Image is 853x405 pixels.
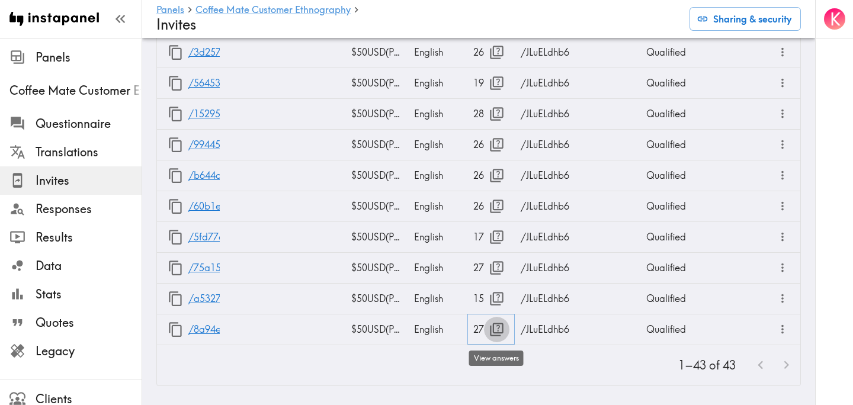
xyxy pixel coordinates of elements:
[640,37,735,67] div: Qualified
[408,98,467,129] div: English
[345,98,408,129] div: $50 USD ( Panelist chooses )
[773,258,793,278] button: more
[156,5,184,16] a: Panels
[773,166,793,185] button: more
[188,222,380,252] a: /5fd77a8c-428f-435e-96e8-478716c1987e
[690,7,801,31] button: Sharing & security
[36,115,142,132] span: Questionnaire
[640,129,735,160] div: Qualified
[640,283,735,314] div: Qualified
[345,67,408,98] div: $50 USD ( Panelist chooses )
[9,82,142,99] span: Coffee Mate Customer Ethnography
[345,283,408,314] div: $50 USD ( Panelist chooses )
[830,9,841,30] span: K
[473,68,509,98] div: 19
[345,129,408,160] div: $50 USD ( Panelist chooses )
[473,37,509,67] div: 26
[515,37,578,67] div: /JLuELdhb6
[156,16,680,33] h4: Invites
[188,99,385,129] a: /15295f6e-cba2-42bd-bc6b-006702219e8b
[678,357,736,374] p: 1–43 of 43
[188,37,382,67] a: /3d257f5d-9a1b-455b-85be-cc960e16c3f1
[515,160,578,191] div: /JLuELdhb6
[188,284,384,314] a: /a532774b-8b4d-4361-9756-c134f03a0278
[773,135,793,155] button: more
[773,43,793,62] button: more
[408,129,467,160] div: English
[36,144,142,160] span: Translations
[345,160,408,191] div: $50 USD ( Panelist chooses )
[515,252,578,283] div: /JLuELdhb6
[640,67,735,98] div: Qualified
[473,191,509,221] div: 26
[515,98,578,129] div: /JLuELdhb6
[773,73,793,93] button: more
[773,227,793,247] button: more
[408,67,467,98] div: English
[188,314,384,345] a: /8a94e96b-9688-4a01-9195-9cc495dfb544
[188,253,385,283] a: /75a1548a-847e-429f-ba93-8cecda3eae62
[408,37,467,67] div: English
[188,160,387,191] a: /b644d4e0-10aa-41ec-988b-d9e632bc7268
[345,191,408,221] div: $50 USD ( Panelist chooses )
[640,98,735,129] div: Qualified
[408,160,467,191] div: English
[773,197,793,216] button: more
[515,314,578,345] div: /JLuELdhb6
[188,191,384,221] a: /60b1e7c8-c753-41ae-a881-33f0ab610cd1
[36,229,142,246] span: Results
[408,283,467,314] div: English
[473,160,509,191] div: 26
[473,284,509,314] div: 15
[36,49,142,66] span: Panels
[36,172,142,189] span: Invites
[515,283,578,314] div: /JLuELdhb6
[473,130,509,160] div: 26
[640,221,735,252] div: Qualified
[345,37,408,67] div: $50 USD ( Panelist chooses )
[36,201,142,217] span: Responses
[515,221,578,252] div: /JLuELdhb6
[188,68,387,98] a: /564535a1-d5bb-424c-a6c5-ddd0eb0fc2b7
[515,191,578,221] div: /JLuELdhb6
[195,5,351,16] a: Coffee Mate Customer Ethnography
[345,252,408,283] div: $50 USD ( Panelist chooses )
[640,160,735,191] div: Qualified
[473,99,509,129] div: 28
[188,130,383,160] a: /99445133-e9de-4219-9200-5d3b8f04e9d1
[640,252,735,283] div: Qualified
[515,67,578,98] div: /JLuELdhb6
[773,104,793,124] button: more
[473,314,509,345] div: 27
[640,314,735,345] div: Qualified
[515,129,578,160] div: /JLuELdhb6
[408,252,467,283] div: English
[773,289,793,308] button: more
[773,320,793,339] button: more
[408,221,467,252] div: English
[473,253,509,283] div: 27
[408,314,467,345] div: English
[36,258,142,274] span: Data
[36,314,142,331] span: Quotes
[36,343,142,359] span: Legacy
[36,286,142,303] span: Stats
[640,191,735,221] div: Qualified
[408,191,467,221] div: English
[469,351,524,366] div: View answers
[345,314,408,345] div: $50 USD ( Panelist chooses )
[823,7,846,31] button: K
[345,221,408,252] div: $50 USD ( Panelist chooses )
[473,222,509,252] div: 17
